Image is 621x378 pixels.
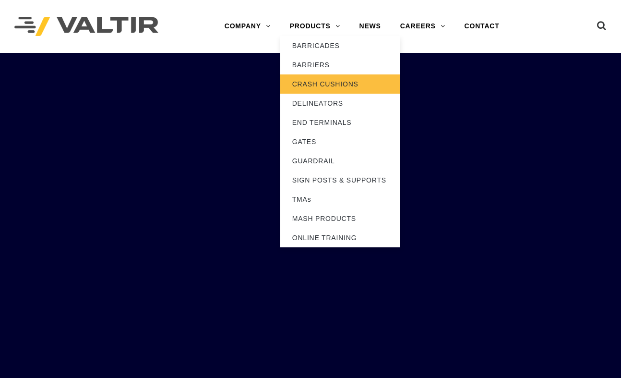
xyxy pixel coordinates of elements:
a: NEWS [349,17,390,36]
a: CRASH CUSHIONS [280,74,400,94]
a: SIGN POSTS & SUPPORTS [280,171,400,190]
a: COMPANY [215,17,280,36]
a: GUARDRAIL [280,151,400,171]
img: Valtir [14,17,158,37]
a: MASH PRODUCTS [280,209,400,228]
a: BARRIERS [280,55,400,74]
a: GATES [280,132,400,151]
a: PRODUCTS [280,17,350,36]
a: ONLINE TRAINING [280,228,400,247]
a: BARRICADES [280,36,400,55]
a: CONTACT [455,17,509,36]
a: END TERMINALS [280,113,400,132]
a: CAREERS [391,17,455,36]
a: TMAs [280,190,400,209]
a: DELINEATORS [280,94,400,113]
